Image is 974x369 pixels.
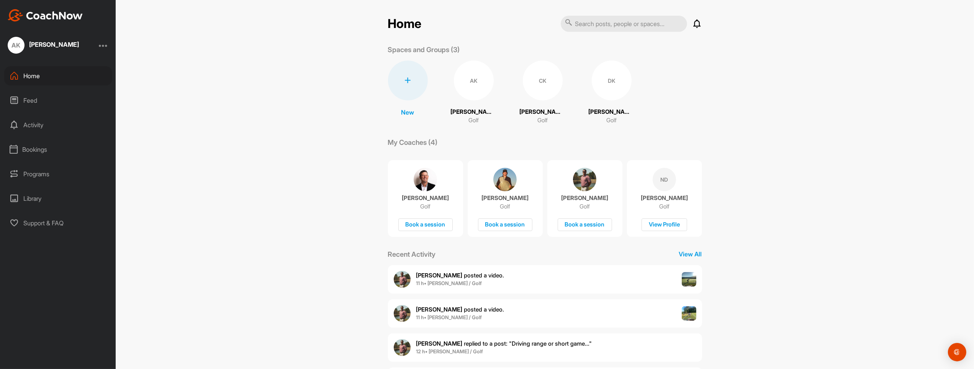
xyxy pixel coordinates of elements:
div: Programs [4,164,112,184]
span: posted a video . [416,272,504,279]
p: Spaces and Groups (3) [388,44,460,55]
img: coach avatar [493,168,517,191]
div: [PERSON_NAME] [29,41,79,48]
p: [PERSON_NAME] [451,108,497,116]
div: View Profile [642,218,687,231]
p: [PERSON_NAME] [561,194,608,202]
div: Book a session [398,218,453,231]
p: Golf [579,203,590,210]
span: replied to a post : "Driving range or short game..." [416,340,592,347]
div: Bookings [4,140,112,159]
div: DK [592,61,632,100]
div: Book a session [478,218,532,231]
img: post image [682,272,696,287]
div: Open Intercom Messenger [948,343,966,361]
img: user avatar [394,271,411,288]
b: [PERSON_NAME] [416,340,463,347]
a: AK[PERSON_NAME]Golf [451,61,497,125]
div: AK [454,61,494,100]
b: [PERSON_NAME] [416,272,463,279]
div: Library [4,189,112,208]
input: Search posts, people or spaces... [561,16,687,32]
p: [PERSON_NAME] [641,194,688,202]
span: posted a video . [416,306,504,313]
b: 12 h • [PERSON_NAME] / Golf [416,348,483,354]
p: View All [679,249,702,259]
p: Golf [500,203,510,210]
b: [PERSON_NAME] [416,306,463,313]
a: CK[PERSON_NAME]Golf [520,61,566,125]
p: Golf [606,116,617,125]
img: CoachNow [8,9,83,21]
img: user avatar [394,305,411,322]
img: coach avatar [573,168,596,191]
div: ND [653,168,676,191]
img: user avatar [394,339,411,356]
div: Support & FAQ [4,213,112,233]
p: Recent Activity [388,249,436,259]
p: Golf [537,116,548,125]
div: Home [4,66,112,85]
p: New [401,108,414,117]
p: [PERSON_NAME] [402,194,449,202]
div: Activity [4,115,112,134]
p: Golf [468,116,479,125]
b: 11 h • [PERSON_NAME] / Golf [416,314,482,320]
p: Golf [420,203,431,210]
div: AK [8,37,25,54]
div: Feed [4,91,112,110]
h2: Home [388,16,422,31]
img: coach avatar [414,168,437,191]
p: [PERSON_NAME] [589,108,635,116]
p: [PERSON_NAME] [481,194,529,202]
a: DK[PERSON_NAME]Golf [589,61,635,125]
p: My Coaches (4) [388,137,438,148]
b: 11 h • [PERSON_NAME] / Golf [416,280,482,286]
img: post image [682,306,696,321]
p: [PERSON_NAME] [520,108,566,116]
p: Golf [659,203,670,210]
div: Book a session [558,218,612,231]
div: CK [523,61,563,100]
